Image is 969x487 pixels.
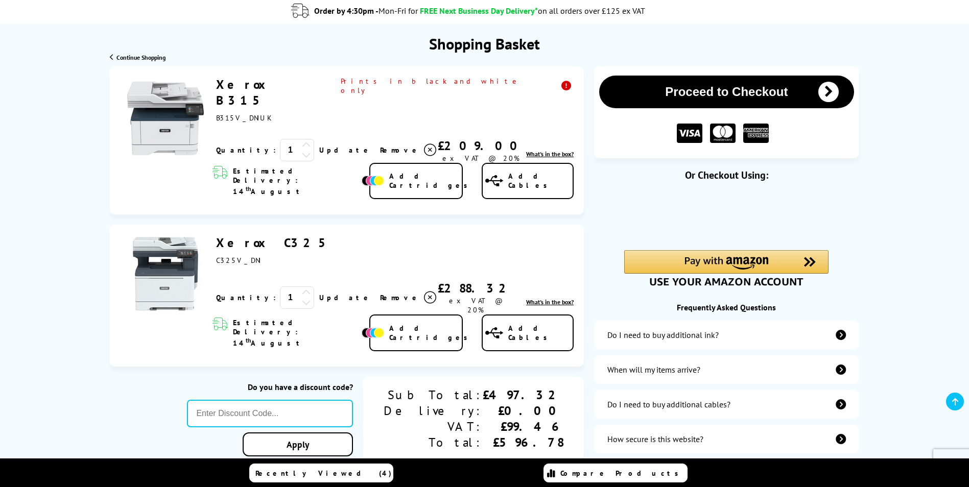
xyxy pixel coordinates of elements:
[384,434,483,450] div: Total:
[362,328,384,338] img: Add Cartridges
[483,403,563,419] div: £0.00
[526,150,574,158] a: lnk_inthebox
[442,154,519,163] span: ex VAT @ 20%
[677,124,702,143] img: VISA
[127,235,204,312] img: Xerox C325
[429,34,540,54] h1: Shopping Basket
[389,172,473,190] span: Add Cartridges
[607,364,700,375] div: When will my items arrive?
[449,296,503,314] span: ex VAT @ 20%
[743,124,769,143] img: American Express
[526,298,574,306] a: lnk_inthebox
[508,172,573,190] span: Add Cables
[599,76,854,108] button: Proceed to Checkout
[594,321,859,349] a: additional-ink
[216,145,276,155] span: Quantity:
[380,145,420,155] span: Remove
[187,400,353,427] input: Enter Discount Code...
[379,6,418,16] span: Mon-Fri for
[543,464,688,482] a: Compare Products
[380,293,420,302] span: Remove
[538,6,645,16] div: on all orders over £125 ex VAT
[255,469,392,478] span: Recently Viewed (4)
[594,390,859,419] a: additional-cables
[508,324,573,342] span: Add Cables
[438,138,525,154] div: £209.00
[483,419,563,434] div: £99.46
[216,293,276,302] span: Quantity:
[233,318,359,348] span: Estimated Delivery: 14 August
[233,166,359,196] span: Estimated Delivery: 14 August
[526,298,574,306] span: What's in the box?
[216,256,262,265] span: C325V_DNI
[249,464,393,482] a: Recently Viewed (4)
[319,293,372,302] a: Update
[384,387,483,403] div: Sub Total:
[384,403,483,419] div: Delivery:
[594,168,859,182] div: Or Checkout Using:
[624,250,829,286] div: Amazon Pay - Use your Amazon account
[362,176,384,186] img: Add Cartridges
[483,434,563,450] div: £596.78
[187,382,353,392] div: Do you have a discount code?
[116,54,166,61] span: Continue Shopping
[110,54,166,61] a: Continue Shopping
[710,124,736,143] img: MASTER CARD
[438,280,514,296] div: £288.32
[420,6,538,16] span: FREE Next Business Day Delivery*
[127,80,204,157] img: Xerox B315
[526,150,574,158] span: What's in the box?
[607,399,730,409] div: Do I need to buy additional cables?
[246,336,251,344] sup: th
[319,145,372,155] a: Update
[384,419,483,434] div: VAT:
[607,330,719,340] div: Do I need to buy additional ink?
[594,302,859,312] div: Frequently Asked Questions
[483,387,563,403] div: £497.32
[380,290,438,305] a: Delete item from your basket
[560,469,684,478] span: Compare Products
[594,355,859,384] a: items-arrive
[607,434,703,444] div: How secure is this website?
[380,142,438,158] a: Delete item from your basket
[216,77,271,108] a: Xerox B315
[594,425,859,453] a: secure-website
[246,185,251,192] sup: th
[341,77,574,95] span: Prints in black and white only
[243,432,353,456] a: Apply
[216,235,334,251] a: Xerox C325
[389,324,473,342] span: Add Cartridges
[81,2,856,20] li: modal_delivery
[624,198,829,233] iframe: PayPal
[216,113,271,123] span: B315V_DNIUK
[314,6,418,16] span: Order by 4:30pm -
